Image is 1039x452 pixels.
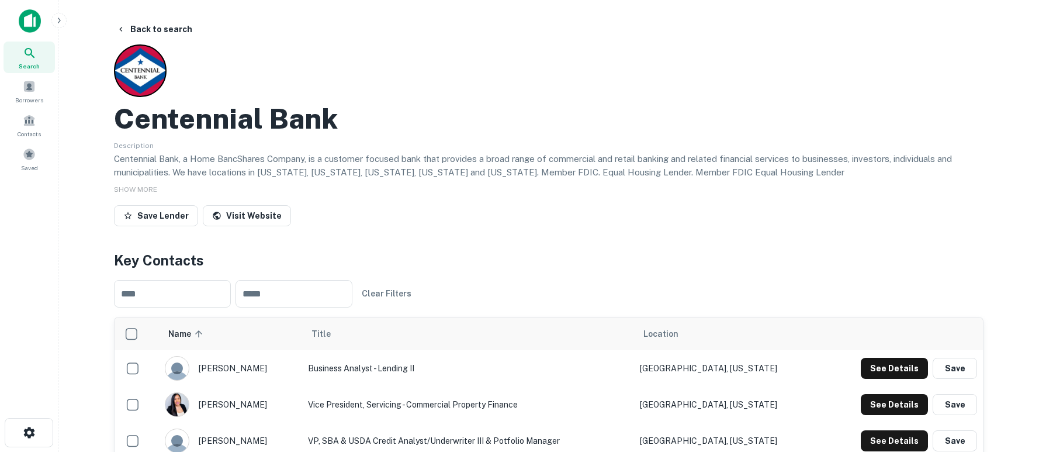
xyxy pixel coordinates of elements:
h4: Key Contacts [114,250,983,271]
td: Business Analyst - Lending II [302,350,634,387]
button: Save [933,430,977,451]
button: See Details [861,430,928,451]
img: 1700242401938 [165,393,189,416]
span: Title [311,327,346,341]
td: [GEOGRAPHIC_DATA], [US_STATE] [634,350,822,387]
span: Description [114,142,154,150]
span: Search [19,61,40,71]
button: See Details [861,394,928,415]
a: Visit Website [203,205,291,226]
span: Borrowers [15,95,43,105]
th: Name [159,318,303,350]
span: Contacts [18,129,41,139]
span: Saved [21,163,38,172]
span: Name [168,327,206,341]
iframe: Chat Widget [981,358,1039,415]
button: Back to search [112,19,197,40]
a: Contacts [4,109,55,141]
td: Vice President, Servicing - Commercial Property Finance [302,387,634,423]
div: [PERSON_NAME] [165,356,297,381]
th: Title [302,318,634,350]
span: SHOW MORE [114,185,157,194]
span: Location [643,327,678,341]
th: Location [634,318,822,350]
p: Centennial Bank, a Home BancShares Company, is a customer focused bank that provides a broad rang... [114,152,983,180]
h2: Centennial Bank [114,102,338,136]
button: Clear Filters [357,283,416,304]
button: See Details [861,358,928,379]
img: 9c8pery4andzj6ohjkjp54ma2 [165,357,189,380]
a: Search [4,42,55,73]
button: Save Lender [114,205,198,226]
button: Save [933,358,977,379]
a: Saved [4,143,55,175]
button: Save [933,394,977,415]
a: Borrowers [4,75,55,107]
img: capitalize-icon.png [19,9,41,33]
td: [GEOGRAPHIC_DATA], [US_STATE] [634,387,822,423]
div: [PERSON_NAME] [165,392,297,417]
